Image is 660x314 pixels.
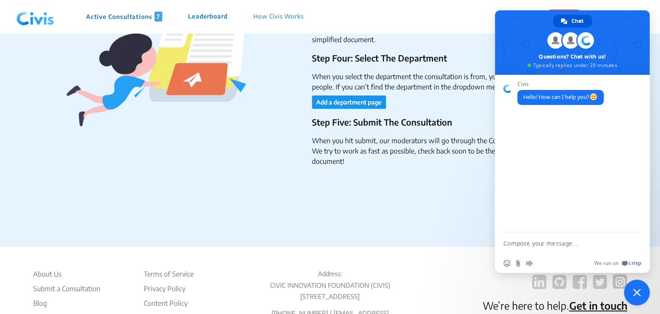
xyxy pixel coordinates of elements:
[154,12,162,22] span: 7
[143,269,193,279] li: Terms of Service
[517,81,604,87] span: Civis
[33,283,100,294] li: Submit a Consultation
[545,9,583,24] button: Donate
[312,116,634,129] p: Step Five: Submit The Consultation
[143,298,193,308] li: Content Policy
[86,12,162,22] p: Active Consultations
[188,12,228,22] p: Leaderboard
[624,280,650,305] div: Close chat
[526,260,533,267] span: Audio message
[629,260,641,267] span: Crisp
[33,298,100,308] a: Blog
[312,135,634,166] li: When you hit submit, our moderators will go through the Consultation and make it public in a few ...
[312,71,634,92] li: When you select the department the consultation is from, you help us share feedback with the righ...
[312,95,386,109] button: Add a department page
[553,15,592,28] div: Chat
[503,260,510,267] span: Insert an emoji
[503,240,622,247] textarea: Compose your message...
[594,260,641,267] a: We run onCrisp
[250,269,410,279] p: Address:
[482,298,627,313] p: We’re here to help.
[250,280,410,290] p: CIVIC INNOVATION FOUNDATION (CIVIS)
[13,4,58,30] img: navlogo.png
[594,260,619,267] span: We run on
[590,10,647,23] button: Log In / Sign Up
[253,12,304,22] p: How Civis Works
[571,15,583,28] span: Chat
[250,292,410,302] p: [STREET_ADDRESS]
[523,93,598,101] span: Hello! How can I help you?
[33,269,100,279] li: About Us
[569,299,627,312] a: Get in touch
[312,52,634,65] p: Step Four: Select The Department
[143,283,193,294] li: Privacy Policy
[515,260,521,267] span: Send a file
